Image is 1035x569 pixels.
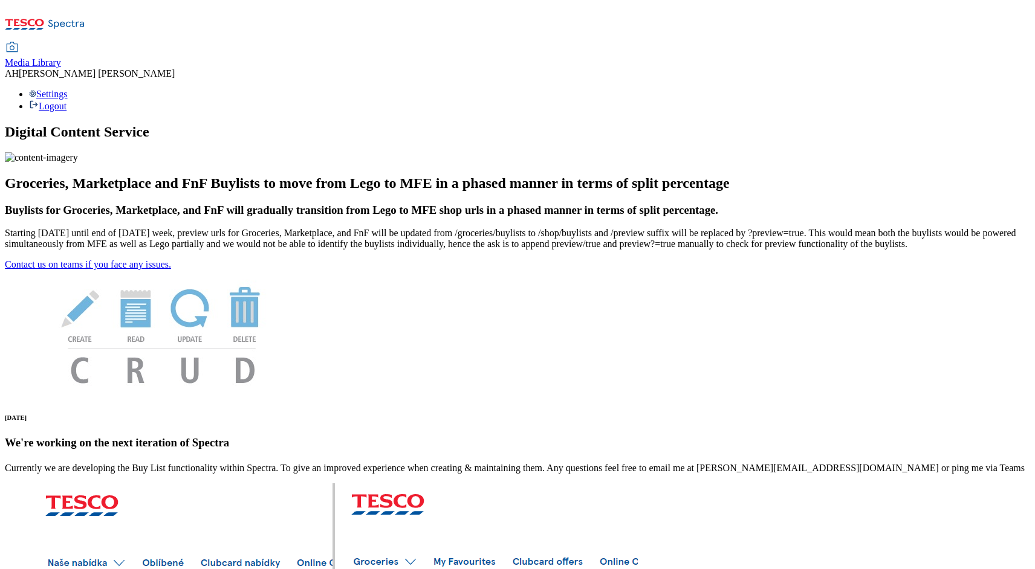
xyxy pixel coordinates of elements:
span: [PERSON_NAME] [PERSON_NAME] [19,68,175,79]
a: Logout [29,101,67,111]
h3: Buylists for Groceries, Marketplace, and FnF will gradually transition from Lego to MFE shop urls... [5,204,1030,217]
a: Media Library [5,43,61,68]
p: Currently we are developing the Buy List functionality within Spectra. To give an improved experi... [5,463,1030,474]
h6: [DATE] [5,414,1030,421]
img: News Image [5,270,319,396]
h2: Groceries, Marketplace and FnF Buylists to move from Lego to MFE in a phased manner in terms of s... [5,175,1030,191]
a: Settings [29,89,68,99]
h3: We're working on the next iteration of Spectra [5,436,1030,449]
p: Starting [DATE] until end of [DATE] week, preview urls for Groceries, Marketplace, and FnF will b... [5,228,1030,249]
a: Contact us on teams if you face any issues. [5,259,171,269]
span: AH [5,68,19,79]
h1: Digital Content Service [5,124,1030,140]
span: Media Library [5,57,61,68]
img: content-imagery [5,152,78,163]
